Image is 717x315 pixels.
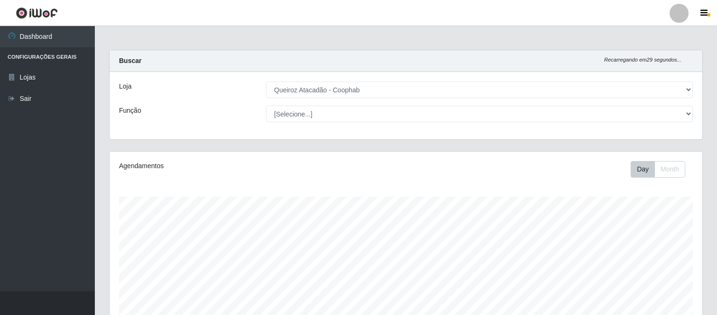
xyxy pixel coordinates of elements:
div: Toolbar with button groups [631,161,693,178]
label: Loja [119,81,131,91]
label: Função [119,106,141,116]
div: Agendamentos [119,161,350,171]
button: Month [654,161,685,178]
strong: Buscar [119,57,141,64]
i: Recarregando em 29 segundos... [604,57,681,63]
button: Day [631,161,655,178]
img: CoreUI Logo [16,7,58,19]
div: First group [631,161,685,178]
